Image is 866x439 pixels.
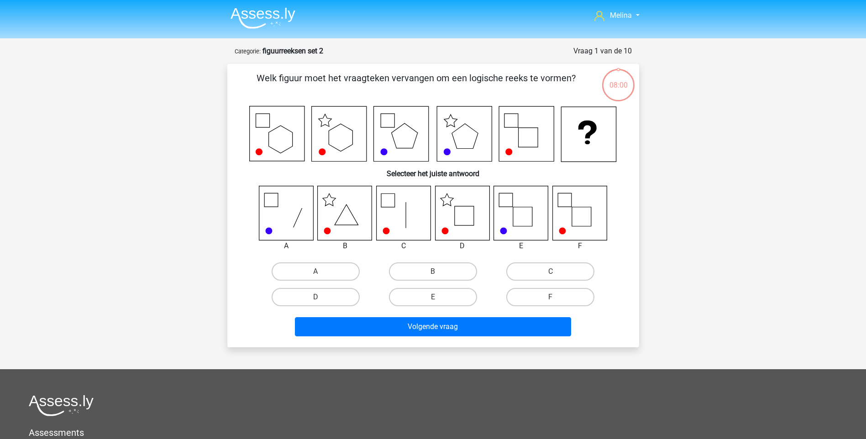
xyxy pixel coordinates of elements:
h5: Assessments [29,427,837,438]
p: Welk figuur moet het vraagteken vervangen om een logische reeks te vormen? [242,71,590,99]
div: F [546,240,614,251]
button: Volgende vraag [295,317,571,336]
div: C [369,240,438,251]
strong: figuurreeksen set 2 [262,47,323,55]
label: B [389,262,477,281]
label: D [272,288,360,306]
div: E [487,240,556,251]
img: Assessly [231,7,295,29]
h6: Selecteer het juiste antwoord [242,162,625,178]
img: Assessly logo [29,395,94,416]
div: 08:00 [601,68,635,91]
span: Melina [610,11,632,20]
div: Vraag 1 van de 10 [573,46,632,57]
a: Melina [591,10,643,21]
label: A [272,262,360,281]
label: C [506,262,594,281]
div: B [310,240,379,251]
label: F [506,288,594,306]
div: A [252,240,321,251]
div: D [428,240,497,251]
small: Categorie: [235,48,261,55]
label: E [389,288,477,306]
